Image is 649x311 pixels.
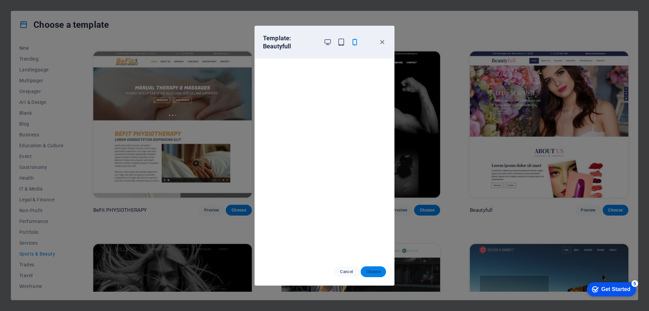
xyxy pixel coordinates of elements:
[334,266,359,277] button: Cancel
[366,269,381,274] span: Choose
[263,34,318,50] h6: Template: Beautyfull
[20,7,49,14] div: Get Started
[50,1,57,8] div: 5
[339,269,354,274] span: Cancel
[5,3,55,18] div: Get Started 5 items remaining, 0% complete
[361,266,386,277] button: Choose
